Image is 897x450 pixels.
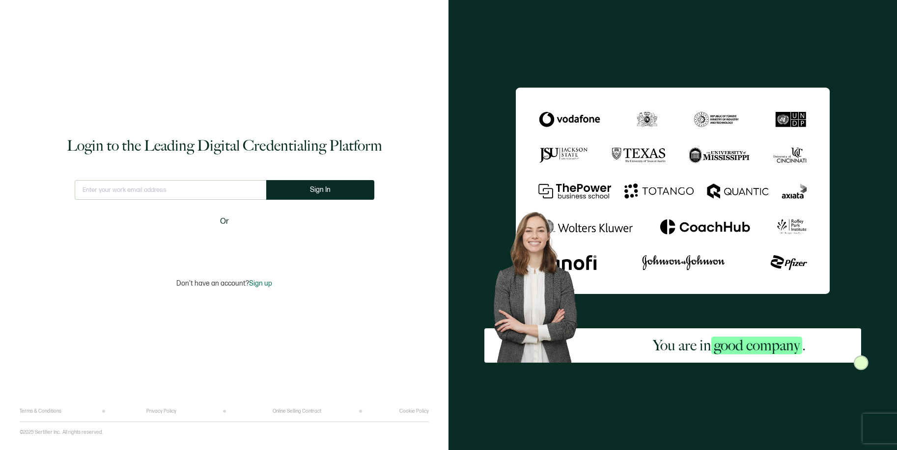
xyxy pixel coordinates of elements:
[67,136,382,156] h1: Login to the Leading Digital Credentialing Platform
[249,279,272,288] span: Sign up
[854,355,869,370] img: Sertifier Login
[266,180,374,200] button: Sign In
[75,180,266,200] input: Enter your work email address
[516,87,830,294] img: Sertifier Login - You are in <span class="strong-h">good company</span>.
[20,429,103,435] p: ©2025 Sertifier Inc.. All rights reserved.
[176,279,272,288] p: Don't have an account?
[146,408,176,414] a: Privacy Policy
[653,336,806,355] h2: You are in .
[163,234,286,256] iframe: Sign in with Google Button
[20,408,61,414] a: Terms & Conditions
[484,204,597,363] img: Sertifier Login - You are in <span class="strong-h">good company</span>. Hero
[310,186,331,193] span: Sign In
[220,215,229,228] span: Or
[711,337,802,354] span: good company
[273,408,321,414] a: Online Selling Contract
[399,408,429,414] a: Cookie Policy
